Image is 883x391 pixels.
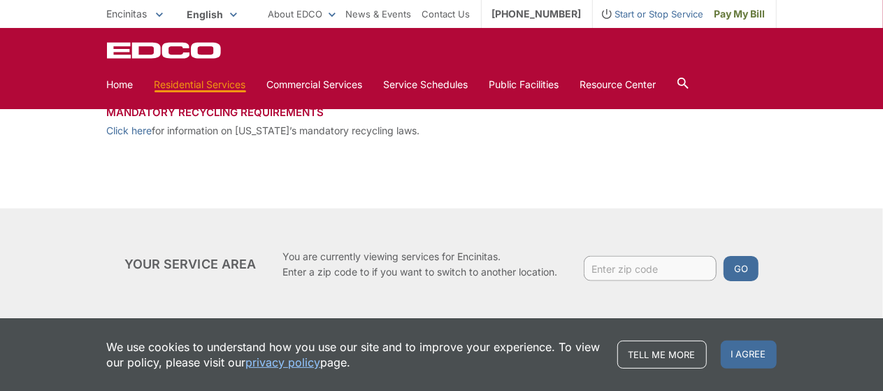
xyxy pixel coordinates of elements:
a: Home [107,77,134,92]
h2: Your Service Area [124,257,257,272]
p: You are currently viewing services for Encinitas. Enter a zip code to if you want to switch to an... [282,249,557,280]
a: Residential Services [155,77,246,92]
a: Click here [107,123,152,138]
a: Commercial Services [267,77,363,92]
a: EDCD logo. Return to the homepage. [107,42,223,59]
a: privacy policy [246,355,321,370]
a: Service Schedules [384,77,468,92]
a: Resource Center [580,77,656,92]
a: Public Facilities [489,77,559,92]
p: We use cookies to understand how you use our site and to improve your experience. To view our pol... [107,339,603,370]
input: Enter zip code [584,256,717,281]
span: English [177,3,247,26]
h3: Mandatory Recycling Requirements [107,106,777,119]
span: Encinitas [107,8,148,20]
a: Tell me more [617,341,707,369]
a: About EDCO [268,6,336,22]
a: News & Events [346,6,412,22]
a: Contact Us [422,6,471,22]
p: for information on [US_STATE]’s mandatory recycling laws. [107,123,777,138]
